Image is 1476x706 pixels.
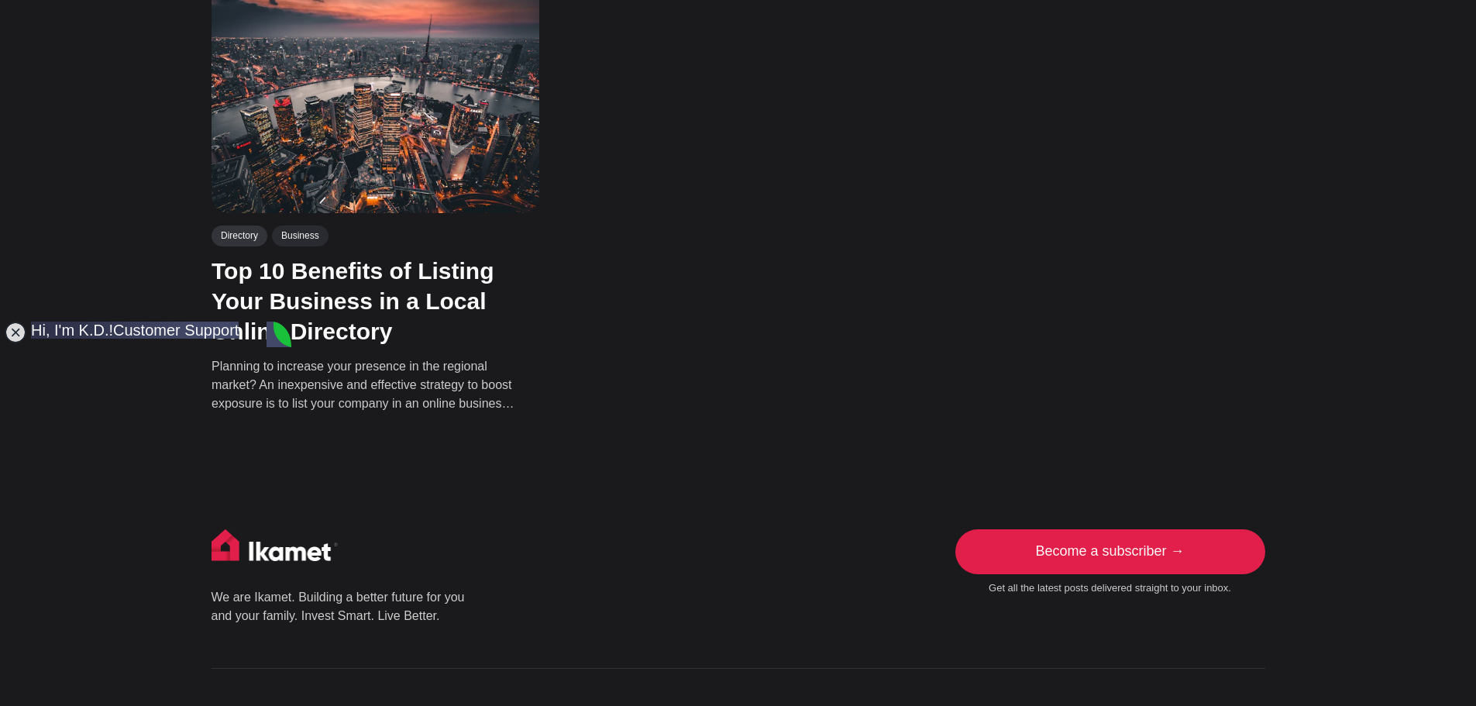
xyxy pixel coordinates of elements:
a: Top 10 Benefits of Listing Your Business in a Local Online Directory [212,257,494,343]
a: Directory [212,226,267,246]
small: Get all the latest posts delivered straight to your inbox. [955,582,1265,595]
a: Become a subscriber → [955,529,1265,574]
p: Planning to increase your presence in the regional market? An inexpensive and effective strategy ... [212,357,518,413]
p: We are Ikamet. Building a better future for you and your family. Invest Smart. Live Better. [212,588,467,625]
a: Business [272,226,329,246]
